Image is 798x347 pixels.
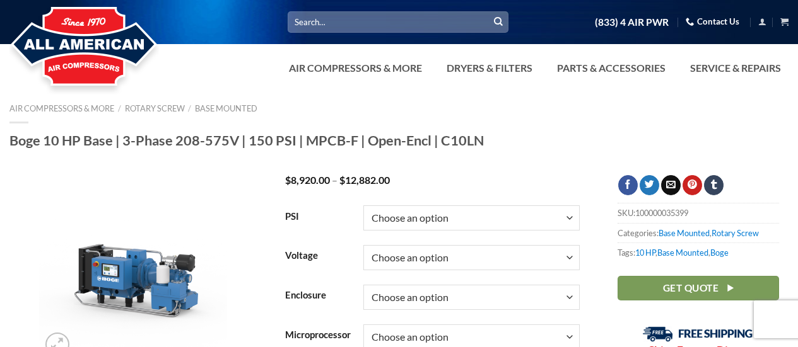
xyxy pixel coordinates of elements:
a: Get Quote [618,276,779,300]
span: / [118,103,121,113]
span: $ [285,174,291,186]
span: SKU: [618,203,779,222]
a: (833) 4 AIR PWR [595,11,669,33]
a: Login [758,14,766,30]
a: Boge [710,247,729,258]
span: Get Quote [663,280,719,296]
a: Share on Tumblr [704,175,724,195]
a: Air Compressors & More [9,103,114,113]
span: $ [339,174,345,186]
label: PSI [285,212,351,222]
a: Rotary Screw [712,228,759,238]
a: 10 HP [635,247,655,258]
a: Share on Twitter [640,175,659,195]
button: Submit [489,13,508,31]
a: Email to a Friend [661,175,681,195]
span: Tags: , , [618,242,779,262]
a: Base Mounted [657,247,708,258]
span: Categories: , [618,223,779,242]
a: Rotary Screw [125,103,185,113]
a: Air Compressors & More [281,55,430,81]
bdi: 8,920.00 [285,174,330,186]
a: Base Mounted [195,103,257,113]
label: Enclosure [285,290,351,300]
a: Dryers & Filters [439,55,540,81]
a: Parts & Accessories [549,55,673,81]
a: Pin on Pinterest [683,175,702,195]
span: – [332,174,337,186]
a: Base Mounted [659,228,710,238]
label: Microprocessor [285,330,351,340]
label: Voltage [285,251,351,261]
a: Service & Repairs [683,55,789,81]
a: Contact Us [686,12,739,31]
a: Share on Facebook [618,175,638,195]
span: / [188,103,191,113]
span: 100000035399 [635,208,688,218]
input: Search… [288,11,508,32]
bdi: 12,882.00 [339,174,390,186]
h1: Boge 10 HP Base | 3-Phase 208-575V | 150 PSI | MPCB-F | Open-Encl | C10LN [9,132,789,149]
img: Free Shipping [643,326,753,342]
